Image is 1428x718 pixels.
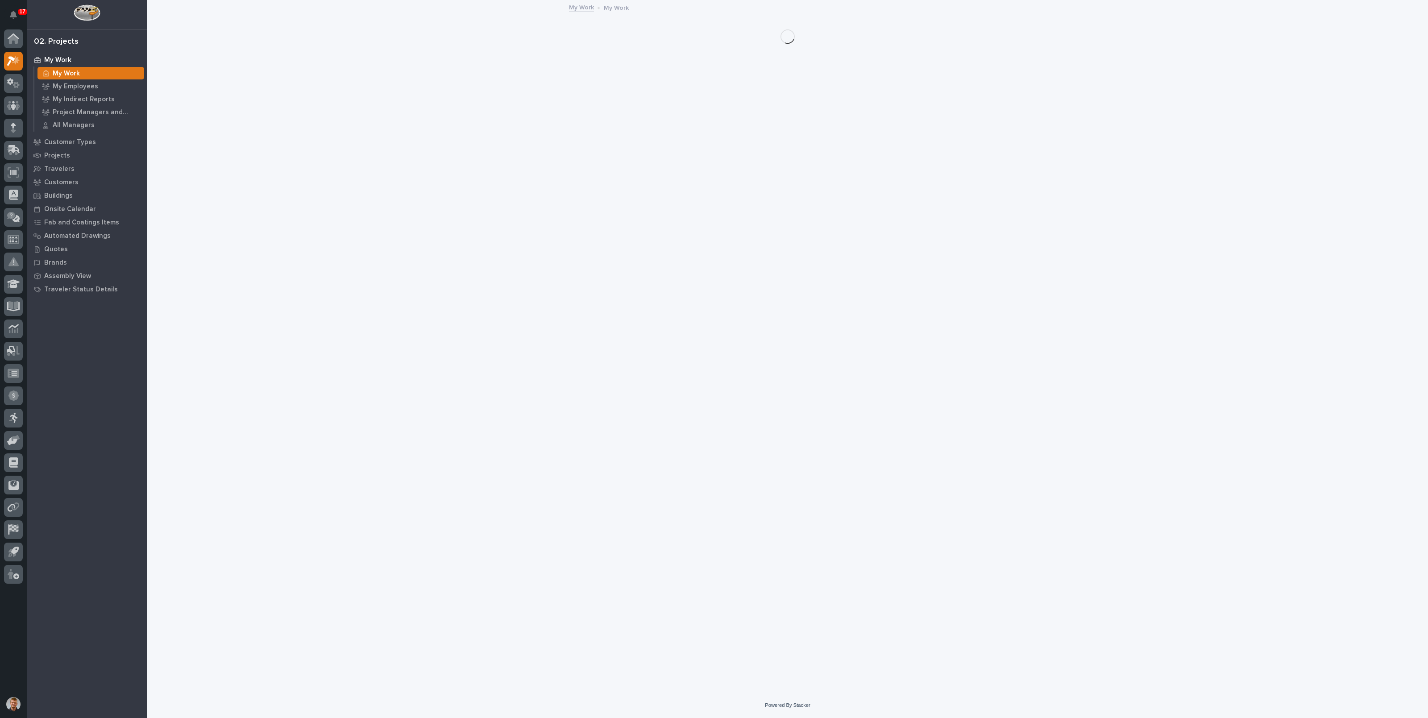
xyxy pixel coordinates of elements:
[27,162,147,175] a: Travelers
[20,8,25,15] p: 17
[11,11,23,25] div: Notifications17
[44,259,67,267] p: Brands
[44,138,96,146] p: Customer Types
[44,286,118,294] p: Traveler Status Details
[34,67,147,79] a: My Work
[27,53,147,66] a: My Work
[27,256,147,269] a: Brands
[27,242,147,256] a: Quotes
[44,245,68,253] p: Quotes
[27,175,147,189] a: Customers
[27,202,147,216] a: Onsite Calendar
[569,2,594,12] a: My Work
[34,119,147,131] a: All Managers
[4,5,23,24] button: Notifications
[44,219,119,227] p: Fab and Coatings Items
[53,70,80,78] p: My Work
[34,37,79,47] div: 02. Projects
[27,189,147,202] a: Buildings
[44,56,71,64] p: My Work
[44,192,73,200] p: Buildings
[34,93,147,105] a: My Indirect Reports
[27,216,147,229] a: Fab and Coatings Items
[53,95,115,104] p: My Indirect Reports
[27,282,147,296] a: Traveler Status Details
[74,4,100,21] img: Workspace Logo
[44,272,91,280] p: Assembly View
[53,121,95,129] p: All Managers
[34,106,147,118] a: Project Managers and Engineers
[604,2,629,12] p: My Work
[27,135,147,149] a: Customer Types
[34,80,147,92] a: My Employees
[44,178,79,187] p: Customers
[44,205,96,213] p: Onsite Calendar
[765,702,810,708] a: Powered By Stacker
[44,165,75,173] p: Travelers
[53,108,141,116] p: Project Managers and Engineers
[27,229,147,242] a: Automated Drawings
[53,83,98,91] p: My Employees
[27,269,147,282] a: Assembly View
[44,152,70,160] p: Projects
[44,232,111,240] p: Automated Drawings
[4,695,23,714] button: users-avatar
[27,149,147,162] a: Projects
